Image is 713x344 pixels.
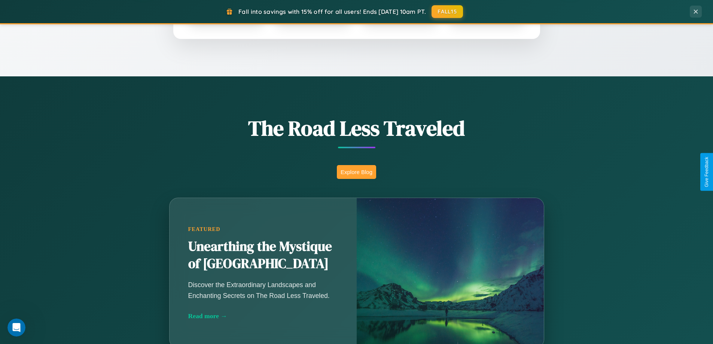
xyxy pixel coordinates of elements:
div: Give Feedback [704,157,709,187]
span: Fall into savings with 15% off for all users! Ends [DATE] 10am PT. [238,8,426,15]
div: Read more → [188,312,338,320]
h1: The Road Less Traveled [132,114,581,143]
p: Discover the Extraordinary Landscapes and Enchanting Secrets on The Road Less Traveled. [188,280,338,301]
div: Featured [188,226,338,232]
h2: Unearthing the Mystique of [GEOGRAPHIC_DATA] [188,238,338,273]
button: FALL15 [432,5,463,18]
iframe: Intercom live chat [7,319,25,337]
button: Explore Blog [337,165,376,179]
